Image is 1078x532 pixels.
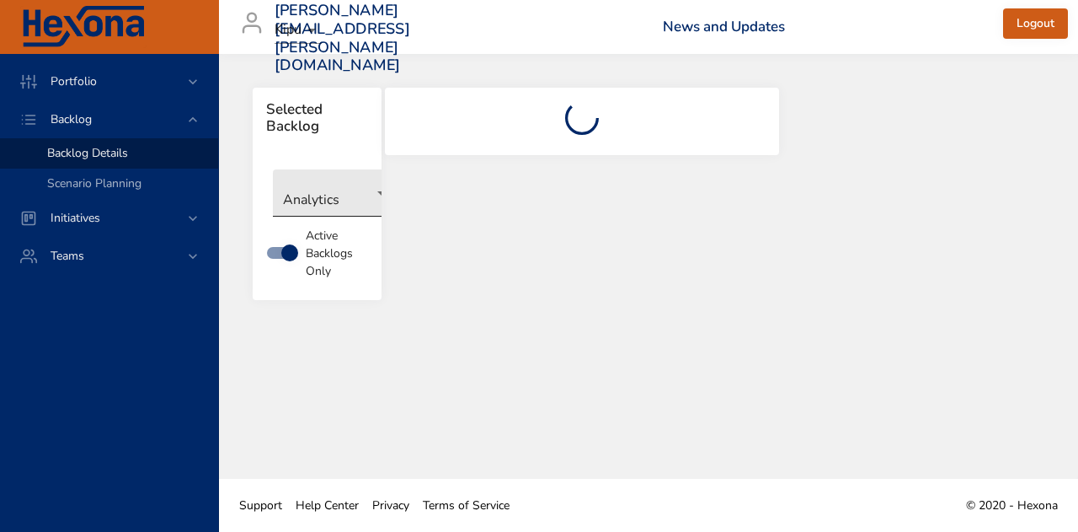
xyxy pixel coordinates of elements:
[37,210,114,226] span: Initiatives
[289,486,366,524] a: Help Center
[273,169,398,217] div: Analytics
[1017,13,1054,35] span: Logout
[20,6,147,48] img: Hexona
[306,227,377,280] span: Active Backlogs Only
[423,497,510,513] span: Terms of Service
[275,17,322,44] div: Kipu
[239,497,282,513] span: Support
[1003,8,1068,40] button: Logout
[37,111,105,127] span: Backlog
[47,145,128,161] span: Backlog Details
[372,497,409,513] span: Privacy
[966,497,1058,513] span: © 2020 - Hexona
[37,73,110,89] span: Portfolio
[275,2,410,74] h3: [PERSON_NAME][EMAIL_ADDRESS][PERSON_NAME][DOMAIN_NAME]
[37,248,98,264] span: Teams
[296,497,359,513] span: Help Center
[663,17,785,36] a: News and Updates
[232,486,289,524] a: Support
[416,486,516,524] a: Terms of Service
[266,101,368,136] span: Selected Backlog
[366,486,416,524] a: Privacy
[47,175,141,191] span: Scenario Planning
